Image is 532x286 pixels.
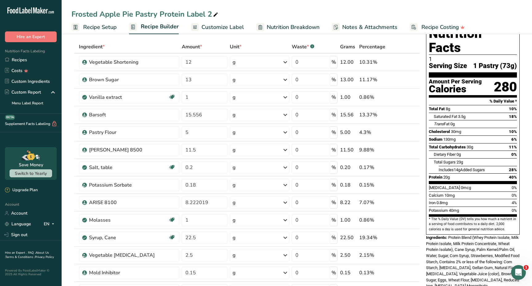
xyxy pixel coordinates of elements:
[233,216,236,224] div: g
[89,129,166,136] div: Pastry Flour
[359,164,391,171] div: 0.17%
[340,129,357,136] div: 5.00
[256,20,319,34] a: Nutrition Breakdown
[426,235,447,240] span: Ingredients:
[71,9,219,20] div: Frosted Apple Pie Pastry Protein Label 2
[359,129,391,136] div: 4.3%
[340,94,357,101] div: 1.00
[19,162,43,168] div: Save Money
[28,251,35,255] a: FAQ .
[410,20,465,34] a: Recipe Costing
[512,200,517,205] span: 4%
[89,199,166,206] div: ARISE 8100
[5,269,57,276] div: Powered By FoodLabelMaker © 2025 All Rights Reserved
[443,175,450,179] span: 20g
[429,145,466,149] span: Total Carbohydrates
[5,115,15,120] div: BETA
[10,169,52,177] button: Switch to Yearly
[461,185,471,190] span: 0mcg
[454,167,460,172] span: 14g
[89,58,166,66] div: Vegetable Shortening
[512,208,517,213] span: 0%
[450,122,455,126] span: 0g
[342,23,397,31] span: Notes & Attachments
[429,200,436,205] span: Iron
[359,216,391,224] div: 0.86%
[429,62,467,70] span: Serving Size
[89,269,166,276] div: Mold Inhibitor
[233,269,236,276] div: g
[511,137,517,142] span: 6%
[233,164,236,171] div: g
[141,22,179,31] span: Recipe Builder
[340,181,357,189] div: 0.18
[429,26,517,55] h1: Nutrition Facts
[434,122,444,126] i: Trans
[83,23,117,31] span: Recipe Setup
[511,152,517,157] span: 0%
[5,251,49,259] a: About Us .
[429,137,442,142] span: Sodium
[233,94,236,101] div: g
[233,129,236,136] div: g
[340,164,357,171] div: 0.20
[445,193,455,198] span: 10mg
[494,79,517,95] div: 280
[359,76,391,83] div: 11.17%
[509,167,517,172] span: 28%
[89,76,166,83] div: Brown Sugar
[429,129,450,134] span: Cholesterol
[451,129,461,134] span: 30mg
[437,200,448,205] span: 0.8mg
[359,252,391,259] div: 2.15%
[429,217,517,232] section: * The % Daily Value (DV) tells you how much a nutrient in a serving of food contributes to a dail...
[509,145,517,149] span: 11%
[5,251,27,255] a: Hire an Expert .
[5,219,31,229] a: Language
[359,58,391,66] div: 10.31%
[429,79,482,85] div: Amount Per Serving
[5,187,38,193] div: Upgrade Plan
[230,43,242,50] span: Unit
[359,234,391,241] div: 19.34%
[340,58,357,66] div: 12.00
[233,146,236,154] div: g
[332,20,397,34] a: Notes & Attachments
[5,255,35,259] a: Terms & Conditions .
[429,208,448,213] span: Potassium
[89,181,166,189] div: Potassium Sorbate
[509,129,517,134] span: 10%
[434,114,457,119] span: Saturated Fat
[79,43,105,50] span: Ingredient
[429,175,442,179] span: Protein
[71,20,117,34] a: Recipe Setup
[340,76,357,83] div: 13.00
[233,111,236,119] div: g
[233,58,236,66] div: g
[340,199,357,206] div: 8.22
[429,85,482,94] div: Calories
[512,193,517,198] span: 0%
[359,181,391,189] div: 0.15%
[457,160,463,164] span: 23g
[89,216,166,224] div: Molasses
[429,193,444,198] span: Calcium
[340,216,357,224] div: 1.00
[191,20,244,34] a: Customize Label
[434,122,449,126] span: Fat
[89,234,166,241] div: Syrup, Cane
[233,252,236,259] div: g
[233,76,236,83] div: g
[340,146,357,154] div: 11.50
[512,185,517,190] span: 0%
[509,107,517,111] span: 10%
[443,137,456,142] span: 130mg
[429,185,460,190] span: [MEDICAL_DATA]
[44,220,57,228] div: EN
[182,43,202,50] span: Amount
[439,167,485,172] span: Includes Added Sugars
[421,23,459,31] span: Recipe Costing
[233,199,236,206] div: g
[340,111,357,119] div: 15.56
[233,234,236,241] div: g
